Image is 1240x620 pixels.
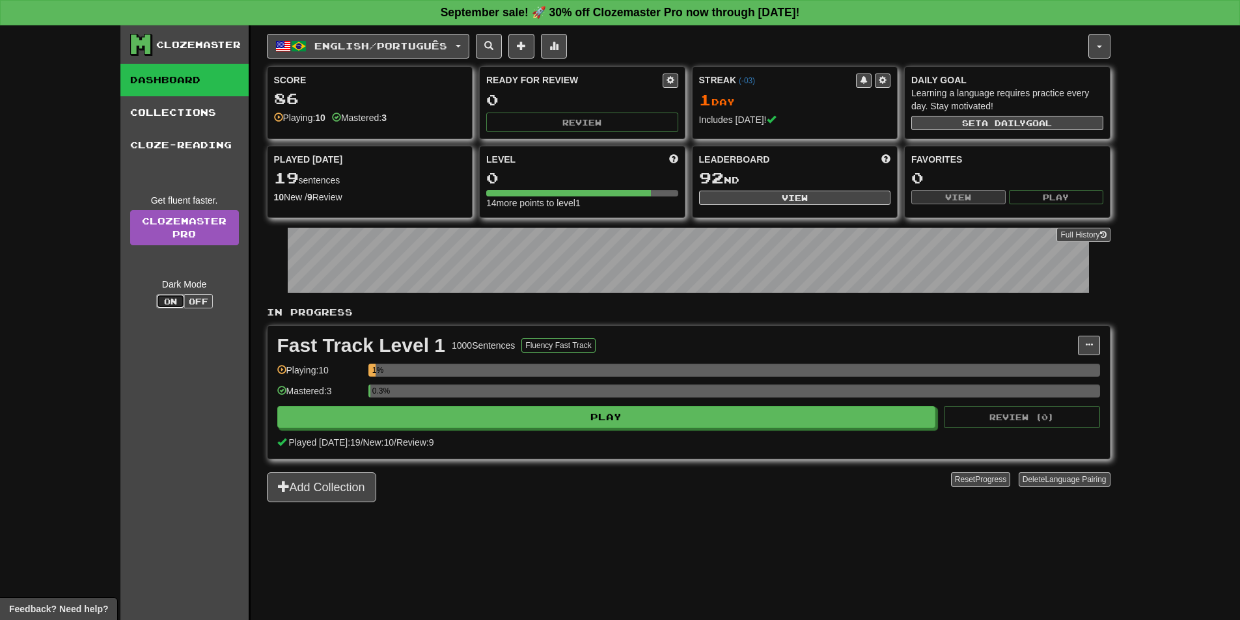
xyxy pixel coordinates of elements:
[277,364,362,385] div: Playing: 10
[1045,475,1106,484] span: Language Pairing
[521,338,595,353] button: Fluency Fast Track
[486,92,678,108] div: 0
[541,34,567,59] button: More stats
[277,384,362,406] div: Mastered: 3
[120,96,249,129] a: Collections
[156,294,185,308] button: On
[274,74,466,87] div: Score
[274,111,325,124] div: Playing:
[156,38,241,51] div: Clozemaster
[699,168,724,187] span: 92
[476,34,502,59] button: Search sentences
[274,170,466,187] div: sentences
[381,113,387,123] strong: 3
[267,306,1110,319] p: In Progress
[441,6,800,19] strong: September sale! 🚀 30% off Clozemaster Pro now through [DATE]!
[982,118,1026,128] span: a daily
[288,437,360,448] span: Played [DATE]: 19
[130,210,239,245] a: ClozemasterPro
[911,87,1103,113] div: Learning a language requires practice every day. Stay motivated!
[363,437,394,448] span: New: 10
[130,194,239,207] div: Get fluent faster.
[486,170,678,186] div: 0
[267,34,469,59] button: English/Português
[120,129,249,161] a: Cloze-Reading
[699,191,891,205] button: View
[1009,190,1103,204] button: Play
[1056,228,1110,242] button: Full History
[361,437,363,448] span: /
[944,406,1100,428] button: Review (0)
[274,191,466,204] div: New / Review
[699,92,891,109] div: Day
[184,294,213,308] button: Off
[9,602,108,615] span: Open feedback widget
[277,336,446,355] div: Fast Track Level 1
[274,168,299,187] span: 19
[274,153,343,166] span: Played [DATE]
[372,364,376,377] div: 1%
[911,74,1103,87] div: Daily Goal
[881,153,890,166] span: This week in points, UTC
[911,116,1103,130] button: Seta dailygoal
[130,278,239,291] div: Dark Mode
[699,90,711,109] span: 1
[486,113,678,132] button: Review
[120,64,249,96] a: Dashboard
[315,113,325,123] strong: 10
[277,406,936,428] button: Play
[699,170,891,187] div: nd
[669,153,678,166] span: Score more points to level up
[314,40,447,51] span: English / Português
[739,76,755,85] a: (-03)
[486,74,663,87] div: Ready for Review
[699,113,891,126] div: Includes [DATE]!
[396,437,434,448] span: Review: 9
[508,34,534,59] button: Add sentence to collection
[452,339,515,352] div: 1000 Sentences
[699,153,770,166] span: Leaderboard
[267,472,376,502] button: Add Collection
[274,192,284,202] strong: 10
[486,196,678,209] div: 14 more points to level 1
[911,190,1006,204] button: View
[307,192,312,202] strong: 9
[911,153,1103,166] div: Favorites
[951,472,1010,487] button: ResetProgress
[1019,472,1110,487] button: DeleteLanguage Pairing
[975,475,1006,484] span: Progress
[394,437,396,448] span: /
[486,153,516,166] span: Level
[911,170,1103,186] div: 0
[274,90,466,107] div: 86
[699,74,857,87] div: Streak
[332,111,387,124] div: Mastered:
